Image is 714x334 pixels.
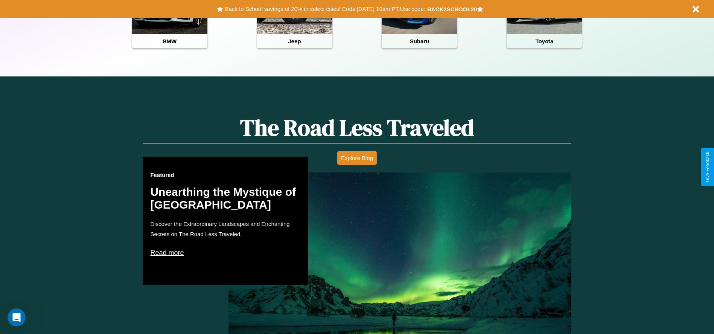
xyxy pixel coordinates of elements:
h4: BMW [132,34,207,48]
h4: Subaru [382,34,457,48]
h1: The Road Less Traveled [143,112,571,143]
h2: Unearthing the Mystique of [GEOGRAPHIC_DATA] [150,186,301,211]
p: Discover the Extraordinary Landscapes and Enchanting Secrets on The Road Less Traveled. [150,219,301,239]
button: Explore Blog [337,151,377,165]
h4: Toyota [507,34,582,48]
p: Read more [150,247,301,259]
b: BACK2SCHOOL20 [427,6,477,12]
div: Give Feedback [705,152,710,182]
h4: Jeep [257,34,332,48]
h3: Featured [150,172,301,178]
button: Back to School savings of 20% in select cities! Ends [DATE] 10am PT.Use code: [223,4,427,14]
iframe: Intercom live chat [8,308,26,326]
